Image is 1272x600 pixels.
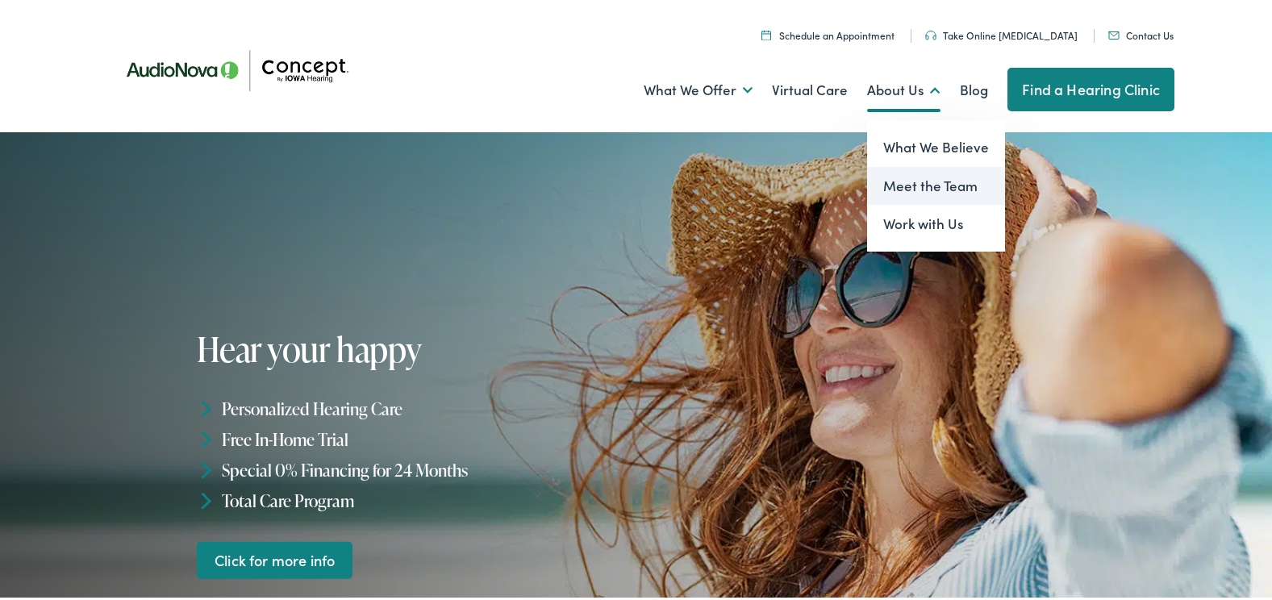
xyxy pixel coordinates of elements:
[867,202,1005,240] a: Work with Us
[197,390,642,421] li: Personalized Hearing Care
[197,421,642,452] li: Free In-Home Trial
[1007,65,1174,108] a: Find a Hearing Clinic
[761,27,771,37] img: A calendar icon to schedule an appointment at Concept by Iowa Hearing.
[925,25,1078,39] a: Take Online [MEDICAL_DATA]
[1108,28,1120,36] img: utility icon
[772,57,848,117] a: Virtual Care
[867,164,1005,202] a: Meet the Team
[761,25,895,39] a: Schedule an Appointment
[867,125,1005,164] a: What We Believe
[1108,25,1174,39] a: Contact Us
[197,538,352,576] a: Click for more info
[867,57,940,117] a: About Us
[925,27,936,37] img: utility icon
[197,452,642,482] li: Special 0% Financing for 24 Months
[960,57,988,117] a: Blog
[197,481,642,512] li: Total Care Program
[644,57,753,117] a: What We Offer
[197,327,642,365] h1: Hear your happy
